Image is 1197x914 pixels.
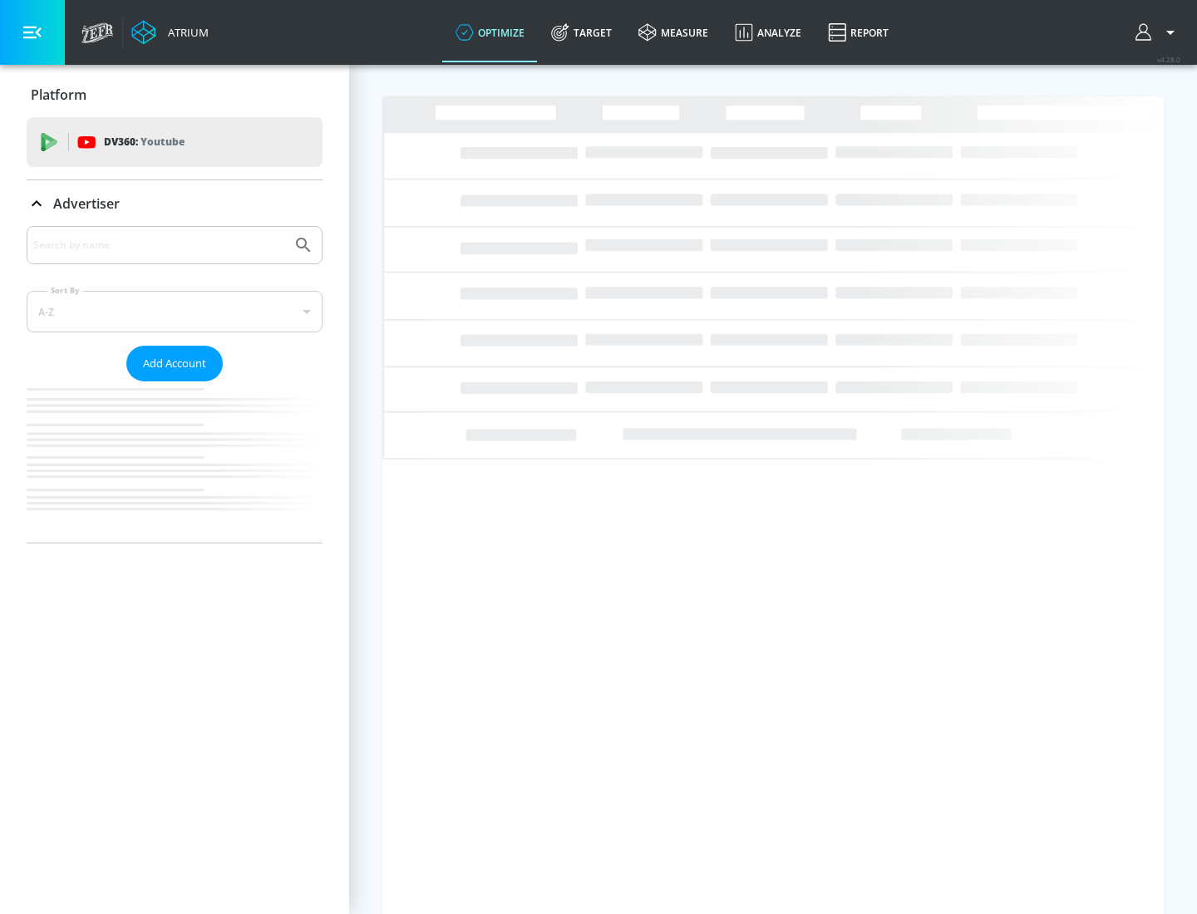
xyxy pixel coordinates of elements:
[27,71,323,118] div: Platform
[27,291,323,332] div: A-Z
[27,381,323,543] nav: list of Advertiser
[131,20,209,45] a: Atrium
[27,117,323,167] div: DV360: Youtube
[161,25,209,40] div: Atrium
[31,86,86,104] p: Platform
[140,133,185,150] p: Youtube
[27,180,323,227] div: Advertiser
[538,2,625,62] a: Target
[442,2,538,62] a: optimize
[143,354,206,373] span: Add Account
[33,234,285,256] input: Search by name
[126,346,223,381] button: Add Account
[625,2,722,62] a: measure
[53,194,120,213] p: Advertiser
[722,2,815,62] a: Analyze
[27,226,323,543] div: Advertiser
[815,2,902,62] a: Report
[1157,55,1180,64] span: v 4.28.0
[104,133,185,151] p: DV360:
[47,285,83,296] label: Sort By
